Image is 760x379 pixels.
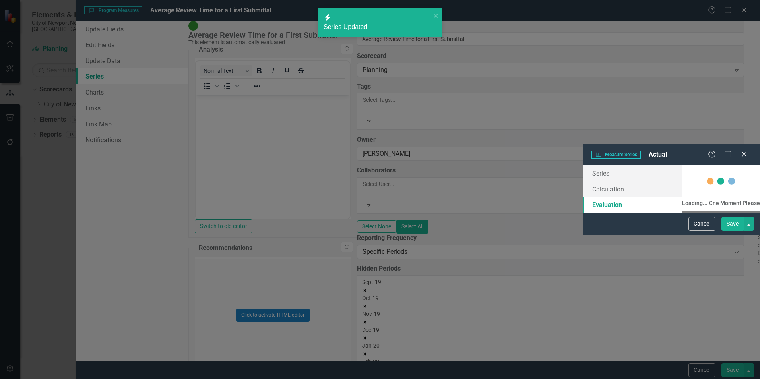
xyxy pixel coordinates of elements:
div: Loading... One Moment Please [682,199,760,207]
button: close [433,11,439,20]
a: Calculation [583,181,682,197]
a: Series [583,165,682,181]
button: Cancel [688,217,715,231]
span: Measure Series [591,151,641,159]
span: Actual [649,151,667,158]
div: Series Updated [324,23,431,32]
a: Evaluation [583,197,682,213]
button: Save [721,217,744,231]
